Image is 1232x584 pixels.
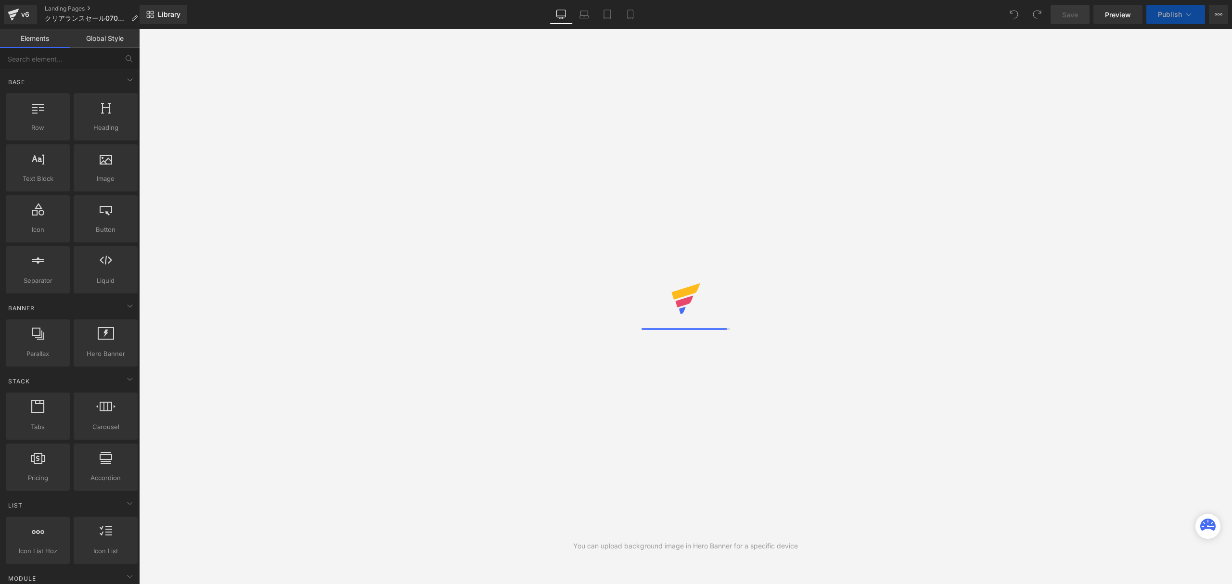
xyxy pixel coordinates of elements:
span: Icon [9,225,67,235]
span: Publish [1158,11,1182,18]
span: Library [158,10,180,19]
span: クリアランスセール070830 [45,14,127,22]
span: Save [1062,10,1078,20]
span: Row [9,123,67,133]
button: Publish [1146,5,1205,24]
span: Accordion [77,473,135,483]
div: You can upload background image in Hero Banner for a specific device [573,541,798,551]
span: Pricing [9,473,67,483]
span: Hero Banner [77,349,135,359]
span: Text Block [9,174,67,184]
span: Base [7,77,26,87]
span: Parallax [9,349,67,359]
button: Redo [1027,5,1047,24]
a: Tablet [596,5,619,24]
a: Global Style [70,29,140,48]
a: v6 [4,5,37,24]
a: Laptop [573,5,596,24]
span: Stack [7,377,31,386]
span: Preview [1105,10,1131,20]
span: Heading [77,123,135,133]
span: Carousel [77,422,135,432]
span: Image [77,174,135,184]
span: Tabs [9,422,67,432]
span: Banner [7,304,36,313]
span: List [7,501,24,510]
button: Undo [1004,5,1024,24]
button: More [1209,5,1228,24]
a: Mobile [619,5,642,24]
span: Module [7,574,37,583]
a: Desktop [550,5,573,24]
span: Icon List Hoz [9,546,67,556]
a: New Library [140,5,187,24]
a: Preview [1093,5,1142,24]
span: Separator [9,276,67,286]
span: Liquid [77,276,135,286]
span: Icon List [77,546,135,556]
span: Button [77,225,135,235]
a: Landing Pages [45,5,145,13]
div: v6 [19,8,31,21]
